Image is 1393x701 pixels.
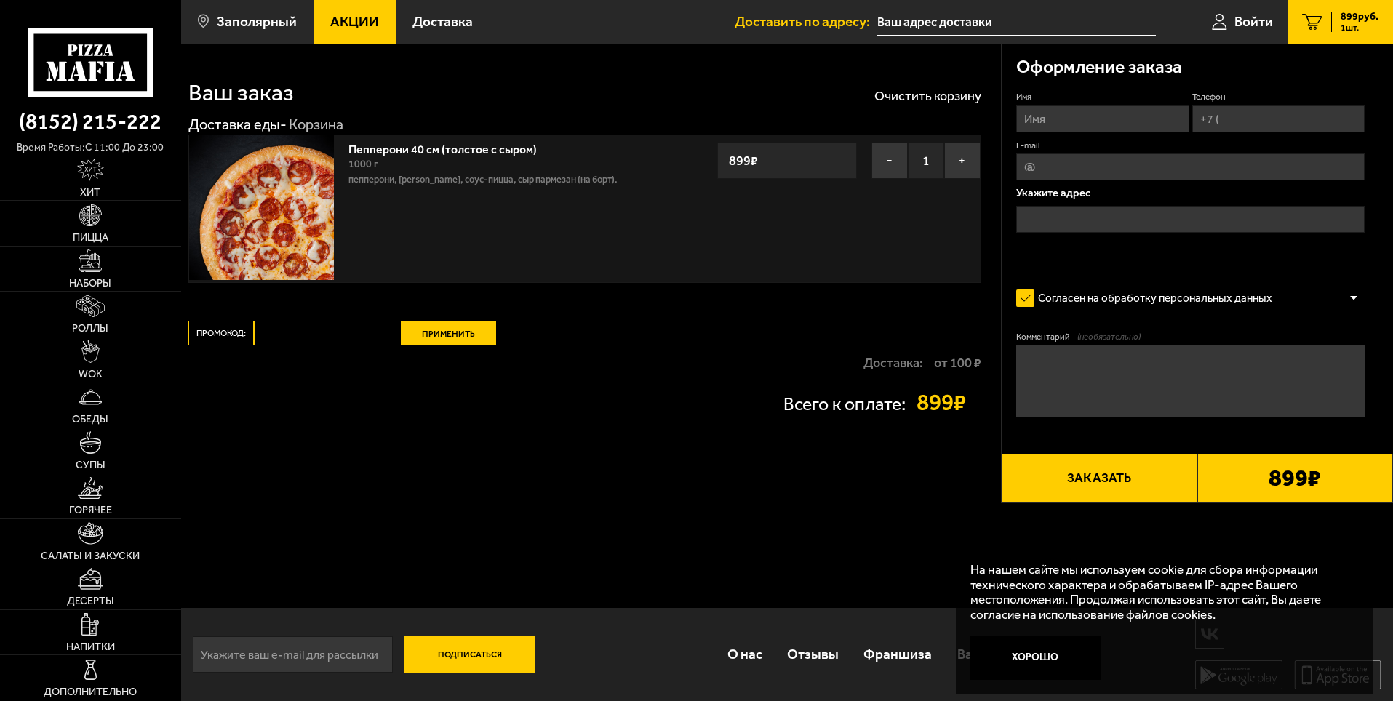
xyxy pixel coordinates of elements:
[73,232,108,242] span: Пицца
[877,9,1156,36] input: Ваш адрес доставки
[217,15,297,28] span: Заполярный
[67,596,114,606] span: Десерты
[783,396,906,414] p: Всего к оплате:
[851,630,944,678] a: Франшиза
[1016,153,1365,180] input: @
[44,686,137,697] span: Дополнительно
[970,562,1351,622] p: На нашем сайте мы используем cookie для сбора информации технического характера и обрабатываем IP...
[714,630,774,678] a: О нас
[863,356,923,369] p: Доставка:
[289,116,343,135] div: Корзина
[348,172,671,187] p: пепперони, [PERSON_NAME], соус-пицца, сыр пармезан (на борт).
[330,15,379,28] span: Акции
[41,550,140,561] span: Салаты и закуски
[76,460,105,470] span: Супы
[193,636,393,673] input: Укажите ваш e-mail для рассылки
[348,138,551,156] a: Пепперони 40 см (толстое с сыром)
[181,44,1001,503] div: 0 0
[188,321,254,345] label: Промокод:
[72,323,108,333] span: Роллы
[80,187,100,197] span: Хит
[1016,140,1365,152] label: E-mail
[934,356,981,369] strong: от 100 ₽
[1077,331,1141,343] span: (необязательно)
[72,414,108,424] span: Обеды
[188,81,294,105] h1: Ваш заказ
[1192,91,1365,103] label: Телефон
[1234,15,1273,28] span: Войти
[945,630,1030,678] a: Вакансии
[735,15,877,28] span: Доставить по адресу:
[1016,105,1189,132] input: Имя
[404,636,535,673] button: Подписаться
[1016,58,1182,76] h3: Оформление заказа
[970,636,1101,680] button: Хорошо
[1192,105,1365,132] input: +7 (
[725,147,762,175] strong: 899 ₽
[69,278,111,288] span: Наборы
[874,89,981,103] button: Очистить корзину
[66,641,115,652] span: Напитки
[944,143,981,179] button: +
[908,143,944,179] span: 1
[402,321,496,345] button: Применить
[348,158,378,170] span: 1000 г
[1341,12,1378,22] span: 899 руб.
[1001,454,1197,503] button: Заказать
[917,391,982,414] strong: 899 ₽
[871,143,908,179] button: −
[1016,188,1365,199] p: Укажите адрес
[1341,23,1378,32] span: 1 шт.
[188,116,287,133] a: Доставка еды-
[1016,331,1365,343] label: Комментарий
[775,630,851,678] a: Отзывы
[79,369,103,379] span: WOK
[1269,467,1321,490] b: 899 ₽
[69,505,112,515] span: Горячее
[1016,91,1189,103] label: Имя
[412,15,473,28] span: Доставка
[1016,284,1287,313] label: Согласен на обработку персональных данных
